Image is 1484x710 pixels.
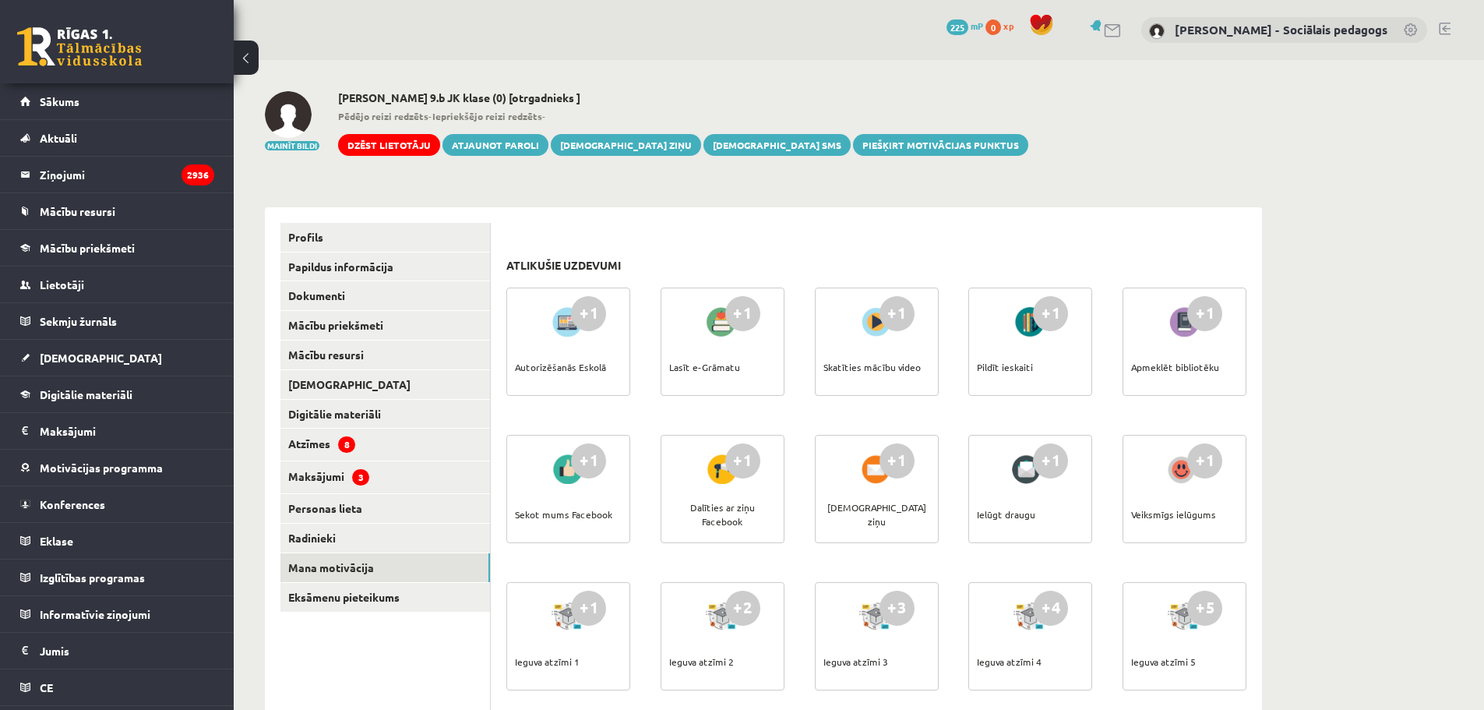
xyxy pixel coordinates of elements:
[20,450,214,486] a: Motivācijas programma
[265,141,319,150] button: Mainīt bildi
[977,340,1033,394] div: Pildīt ieskaiti
[40,157,214,193] legend: Ziņojumi
[571,443,606,479] div: +1
[977,487,1035,542] div: Ielūgt draugu
[725,443,760,479] div: +1
[1033,296,1068,331] div: +1
[853,134,1028,156] a: Piešķirt motivācijas punktus
[40,644,69,658] span: Jumis
[338,134,440,156] a: Dzēst lietotāju
[20,157,214,193] a: Ziņojumi2936
[971,19,983,32] span: mP
[20,267,214,302] a: Lietotāji
[1033,443,1068,479] div: +1
[40,387,132,401] span: Digitālie materiāli
[823,340,921,394] div: Skatīties mācību video
[669,487,776,542] div: Dalīties ar ziņu Facebook
[280,253,490,281] a: Papildus informācija
[946,19,983,32] a: 225 mP
[40,534,73,548] span: Eklase
[1131,487,1216,542] div: Veiksmīgs ielūgums
[571,591,606,626] div: +1
[946,19,968,35] span: 225
[506,288,630,396] a: +1 Autorizēšanās Eskolā
[515,340,606,394] div: Autorizēšanās Eskolā
[280,429,490,461] a: Atzīmes8
[40,570,145,585] span: Izglītības programas
[985,19,1021,32] a: 0 xp
[280,311,490,340] a: Mācību priekšmeti
[985,19,1001,35] span: 0
[40,94,79,108] span: Sākums
[280,370,490,399] a: [DEMOGRAPHIC_DATA]
[20,120,214,156] a: Aktuāli
[506,259,621,272] h3: Atlikušie uzdevumi
[338,436,355,453] span: 8
[879,443,915,479] div: +1
[40,131,77,145] span: Aktuāli
[20,376,214,412] a: Digitālie materiāli
[879,296,915,331] div: +1
[725,296,760,331] div: +1
[280,461,490,493] a: Maksājumi3
[280,400,490,429] a: Digitālie materiāli
[338,109,1028,123] span: - -
[442,134,548,156] a: Atjaunot paroli
[1003,19,1013,32] span: xp
[1187,591,1222,626] div: +5
[551,134,701,156] a: [DEMOGRAPHIC_DATA] ziņu
[40,497,105,511] span: Konferences
[20,230,214,266] a: Mācību priekšmeti
[1131,634,1196,689] div: Ieguva atzīmi 5
[571,296,606,331] div: +1
[977,634,1042,689] div: Ieguva atzīmi 4
[280,281,490,310] a: Dokumenti
[20,83,214,119] a: Sākums
[1033,591,1068,626] div: +4
[352,469,369,486] span: 3
[1131,340,1219,394] div: Apmeklēt bibliotēku
[20,669,214,705] a: CE
[515,487,612,542] div: Sekot mums Facebook
[40,413,214,449] legend: Maksājumi
[669,340,740,394] div: Lasīt e-Grāmatu
[40,607,150,621] span: Informatīvie ziņojumi
[1149,23,1165,39] img: Dagnija Gaubšteina - Sociālais pedagogs
[338,110,428,122] b: Pēdējo reizi redzēts
[432,110,542,122] b: Iepriekšējo reizi redzēts
[40,277,84,291] span: Lietotāji
[280,494,490,523] a: Personas lieta
[725,591,760,626] div: +2
[20,560,214,595] a: Izglītības programas
[20,413,214,449] a: Maksājumi
[40,680,53,694] span: CE
[265,91,312,138] img: Katrīna Vēvere
[1175,22,1387,37] a: [PERSON_NAME] - Sociālais pedagogs
[515,634,580,689] div: Ieguva atzīmi 1
[280,583,490,612] a: Eksāmenu pieteikums
[703,134,851,156] a: [DEMOGRAPHIC_DATA] SMS
[280,553,490,582] a: Mana motivācija
[20,486,214,522] a: Konferences
[40,241,135,255] span: Mācību priekšmeti
[20,633,214,669] a: Jumis
[823,487,930,542] div: [DEMOGRAPHIC_DATA] ziņu
[40,351,162,365] span: [DEMOGRAPHIC_DATA]
[17,27,142,66] a: Rīgas 1. Tālmācības vidusskola
[823,634,888,689] div: Ieguva atzīmi 3
[1187,443,1222,479] div: +1
[280,524,490,553] a: Radinieki
[1187,296,1222,331] div: +1
[280,223,490,252] a: Profils
[20,303,214,339] a: Sekmju žurnāls
[20,596,214,632] a: Informatīvie ziņojumi
[20,340,214,376] a: [DEMOGRAPHIC_DATA]
[182,164,214,185] i: 2936
[669,634,734,689] div: Ieguva atzīmi 2
[20,193,214,229] a: Mācību resursi
[879,591,915,626] div: +3
[338,91,1028,104] h2: [PERSON_NAME] 9.b JK klase (0) [otrgadnieks ]
[280,341,490,369] a: Mācību resursi
[20,523,214,559] a: Eklase
[40,314,117,328] span: Sekmju žurnāls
